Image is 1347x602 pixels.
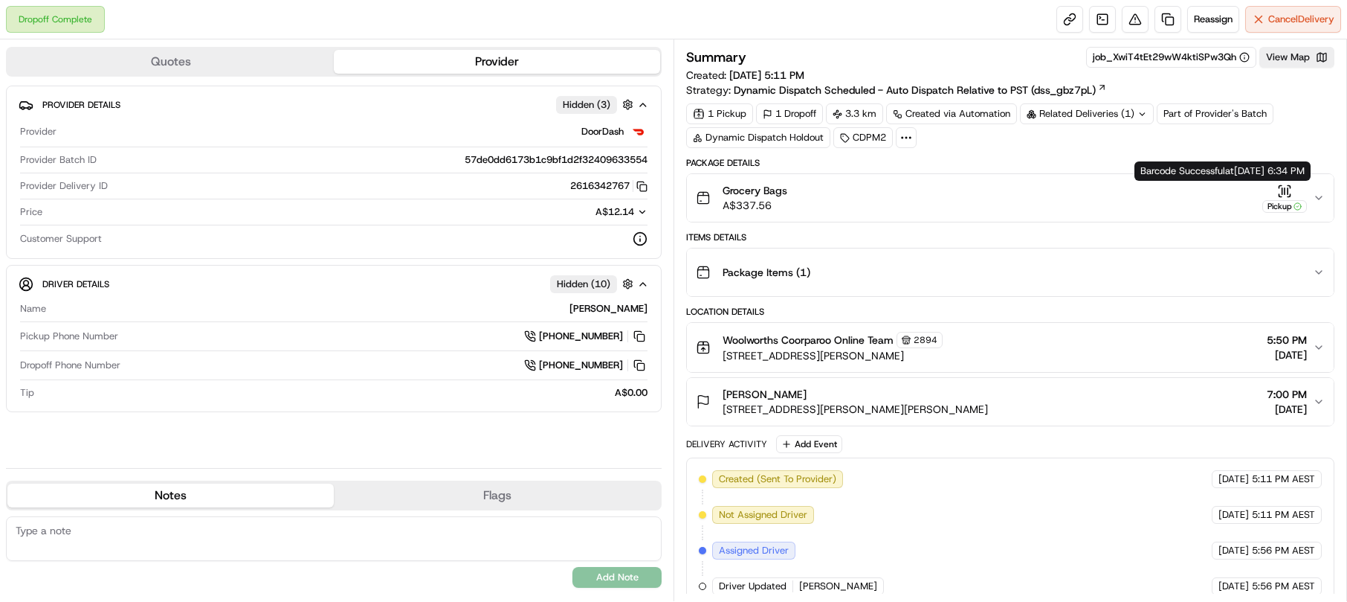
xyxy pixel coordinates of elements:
[40,386,647,400] div: A$0.00
[1262,184,1307,213] button: Pickup
[723,198,787,213] span: A$337.56
[1245,6,1341,33] button: CancelDelivery
[687,174,1334,222] button: Grocery BagsA$337.56Pickup
[465,153,647,167] span: 57de0dd6173b1c9bf1d2f32409633554
[686,103,753,124] div: 1 Pickup
[20,179,108,193] span: Provider Delivery ID
[719,544,789,557] span: Assigned Driver
[563,98,610,112] span: Hidden ( 3 )
[570,179,647,193] button: 2616342767
[1187,6,1239,33] button: Reassign
[719,580,786,593] span: Driver Updated
[1020,103,1154,124] div: Related Deliveries (1)
[723,265,810,280] span: Package Items ( 1 )
[723,402,988,417] span: [STREET_ADDRESS][PERSON_NAME][PERSON_NAME]
[687,378,1334,426] button: [PERSON_NAME][STREET_ADDRESS][PERSON_NAME][PERSON_NAME]7:00 PM[DATE]
[581,125,624,138] span: DoorDash
[1267,402,1307,417] span: [DATE]
[20,232,102,246] span: Customer Support
[517,205,647,219] button: A$12.14
[20,386,34,400] span: Tip
[1218,544,1249,557] span: [DATE]
[686,306,1334,318] div: Location Details
[756,103,823,124] div: 1 Dropoff
[686,83,1107,97] div: Strategy:
[1252,473,1315,486] span: 5:11 PM AEST
[20,330,118,343] span: Pickup Phone Number
[1134,161,1311,181] div: Barcode Successful
[1218,580,1249,593] span: [DATE]
[7,50,334,74] button: Quotes
[1259,47,1334,68] button: View Map
[20,125,56,138] span: Provider
[776,435,842,453] button: Add Event
[556,95,637,114] button: Hidden (3)
[1262,200,1307,213] div: Pickup
[19,272,649,296] button: Driver DetailsHidden (10)
[686,157,1334,169] div: Package Details
[20,359,120,372] span: Dropoff Phone Number
[630,123,647,141] img: doordash_logo_v2.png
[595,205,634,218] span: A$12.14
[42,99,120,111] span: Provider Details
[1252,508,1315,522] span: 5:11 PM AEST
[20,153,97,167] span: Provider Batch ID
[1194,13,1233,26] span: Reassign
[723,183,787,198] span: Grocery Bags
[799,580,877,593] span: [PERSON_NAME]
[686,68,804,83] span: Created:
[719,473,836,486] span: Created (Sent To Provider)
[826,103,883,124] div: 3.3 km
[886,103,1017,124] a: Created via Automation
[524,328,647,345] a: [PHONE_NUMBER]
[687,249,1334,296] button: Package Items (1)
[42,278,109,290] span: Driver Details
[723,387,807,402] span: [PERSON_NAME]
[833,127,893,148] div: CDPM2
[20,205,42,219] span: Price
[1268,13,1334,26] span: Cancel Delivery
[539,359,623,372] span: [PHONE_NUMBER]
[723,333,894,348] span: Woolworths Coorparoo Online Team
[734,83,1107,97] a: Dynamic Dispatch Scheduled - Auto Dispatch Relative to PST (dss_gbz7pL)
[719,508,807,522] span: Not Assigned Driver
[1267,348,1307,362] span: [DATE]
[52,302,647,316] div: [PERSON_NAME]
[723,348,943,363] span: [STREET_ADDRESS][PERSON_NAME]
[334,484,660,507] button: Flags
[550,275,637,293] button: Hidden (10)
[1252,580,1315,593] span: 5:56 PM AEST
[1093,51,1250,64] button: job_XwiT4tEt29wW4ktiSPw3Qh
[334,50,660,74] button: Provider
[686,51,746,64] h3: Summary
[1252,544,1315,557] span: 5:56 PM AEST
[7,484,334,507] button: Notes
[914,334,937,346] span: 2894
[687,323,1334,372] button: Woolworths Coorparoo Online Team2894[STREET_ADDRESS][PERSON_NAME]5:50 PM[DATE]
[1218,473,1249,486] span: [DATE]
[1218,508,1249,522] span: [DATE]
[686,127,830,148] div: Dynamic Dispatch Holdout
[686,438,767,450] div: Delivery Activity
[557,278,610,291] span: Hidden ( 10 )
[19,92,649,117] button: Provider DetailsHidden (3)
[1225,164,1305,177] span: at [DATE] 6:34 PM
[524,357,647,374] a: [PHONE_NUMBER]
[1267,387,1307,402] span: 7:00 PM
[734,83,1096,97] span: Dynamic Dispatch Scheduled - Auto Dispatch Relative to PST (dss_gbz7pL)
[729,68,804,82] span: [DATE] 5:11 PM
[686,231,1334,243] div: Items Details
[1267,333,1307,348] span: 5:50 PM
[539,330,623,343] span: [PHONE_NUMBER]
[20,302,46,316] span: Name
